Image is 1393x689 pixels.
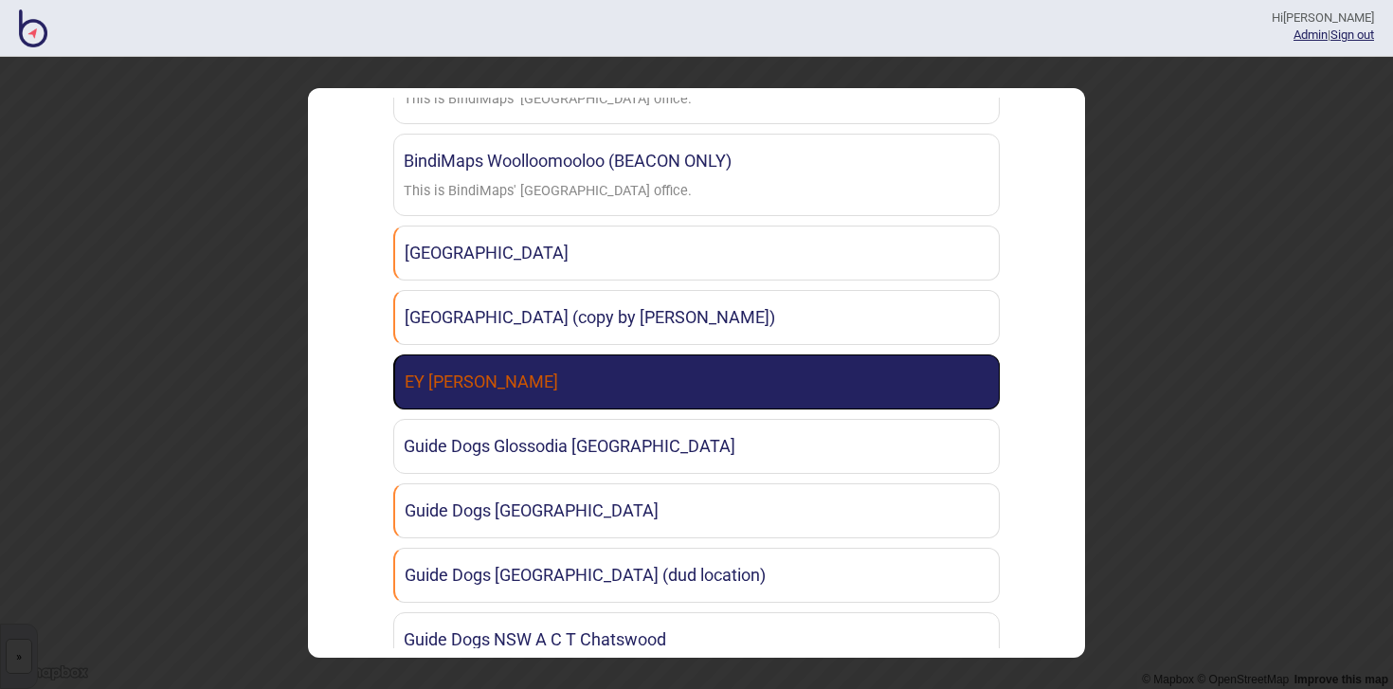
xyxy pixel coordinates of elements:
span: | [1293,27,1330,42]
a: Guide Dogs [GEOGRAPHIC_DATA] [393,483,1000,538]
a: Guide Dogs Glossodia [GEOGRAPHIC_DATA] [393,419,1000,474]
img: BindiMaps CMS [19,9,47,47]
div: This is BindiMaps' Sydney office. [404,86,692,114]
a: EY [PERSON_NAME] [393,354,1000,409]
a: [GEOGRAPHIC_DATA] (copy by [PERSON_NAME]) [393,290,1000,345]
a: [GEOGRAPHIC_DATA] [393,226,1000,281]
div: Hi [PERSON_NAME] [1272,9,1374,27]
a: Admin [1293,27,1328,42]
button: Sign out [1330,27,1374,42]
div: This is BindiMaps' Sydney office. [404,178,692,206]
a: BindiMaps Woolloomooloo (BEACON ONLY)This is BindiMaps' [GEOGRAPHIC_DATA] office. [393,134,1000,216]
a: Guide Dogs [GEOGRAPHIC_DATA] (dud location) [393,548,1000,603]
